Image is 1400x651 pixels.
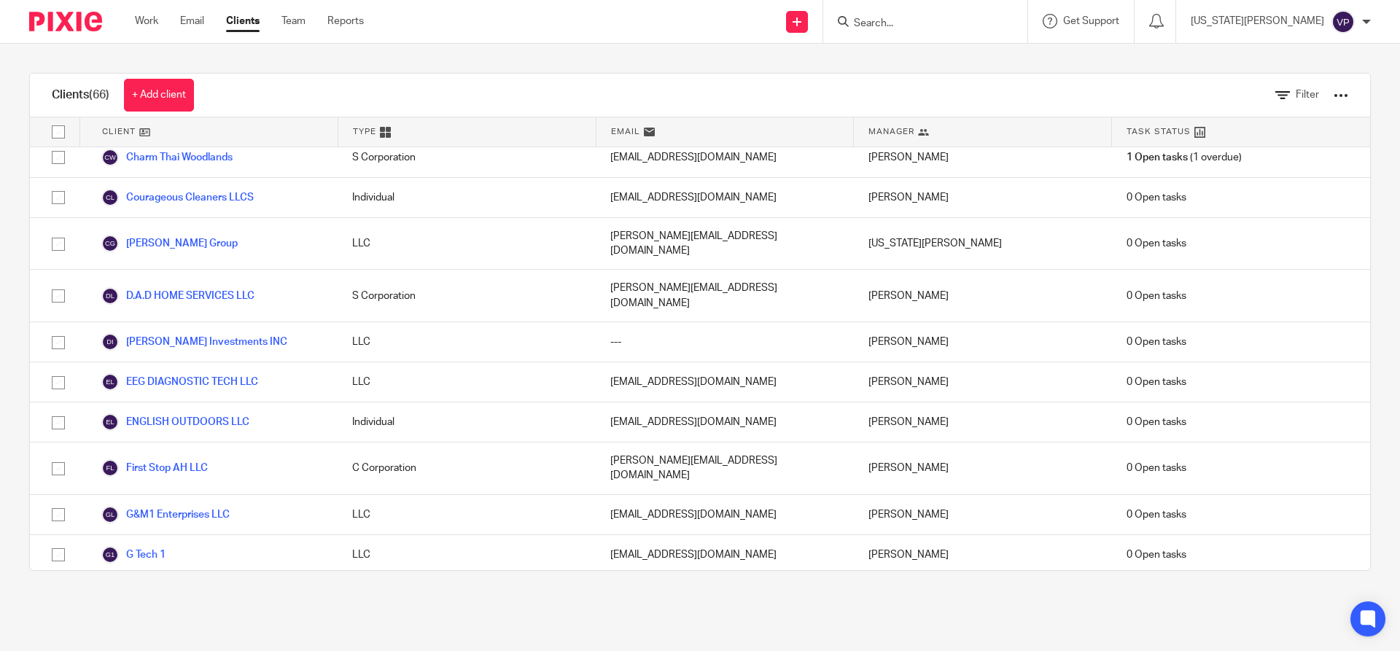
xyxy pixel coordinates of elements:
img: svg%3E [101,506,119,523]
a: D.A.D HOME SERVICES LLC [101,287,254,305]
span: (1 overdue) [1127,150,1242,165]
a: + Add client [124,79,194,112]
span: 0 Open tasks [1127,461,1186,475]
img: svg%3E [101,333,119,351]
a: EEG DIAGNOSTIC TECH LLC [101,373,258,391]
div: [PERSON_NAME] [854,495,1112,534]
div: [PERSON_NAME] [854,535,1112,574]
img: svg%3E [101,459,119,477]
div: S Corporation [338,138,596,177]
div: [EMAIL_ADDRESS][DOMAIN_NAME] [596,178,854,217]
div: [EMAIL_ADDRESS][DOMAIN_NAME] [596,138,854,177]
img: svg%3E [101,287,119,305]
a: Work [135,14,158,28]
img: svg%3E [101,235,119,252]
div: Individual [338,402,596,442]
img: Pixie [29,12,102,31]
a: ENGLISH OUTDOORS LLC [101,413,249,431]
img: svg%3E [1331,10,1355,34]
div: LLC [338,362,596,402]
a: Charm Thai Woodlands [101,149,233,166]
span: Task Status [1127,125,1191,138]
div: LLC [338,535,596,574]
img: svg%3E [101,149,119,166]
a: Clients [226,14,260,28]
div: [PERSON_NAME][EMAIL_ADDRESS][DOMAIN_NAME] [596,270,854,321]
div: [PERSON_NAME][EMAIL_ADDRESS][DOMAIN_NAME] [596,443,854,494]
span: Filter [1296,90,1319,100]
div: Individual [338,178,596,217]
div: LLC [338,322,596,362]
div: [PERSON_NAME] [854,178,1112,217]
input: Search [852,17,984,31]
a: First Stop AH LLC [101,459,208,477]
div: [PERSON_NAME] [854,322,1112,362]
span: 0 Open tasks [1127,236,1186,251]
div: [EMAIL_ADDRESS][DOMAIN_NAME] [596,362,854,402]
a: Team [281,14,306,28]
span: 0 Open tasks [1127,507,1186,522]
p: [US_STATE][PERSON_NAME] [1191,14,1324,28]
span: 0 Open tasks [1127,547,1186,562]
span: Manager [868,125,914,138]
div: LLC [338,495,596,534]
a: [PERSON_NAME] Group [101,235,238,252]
div: C Corporation [338,443,596,494]
a: Email [180,14,204,28]
div: LLC [338,218,596,270]
span: 0 Open tasks [1127,335,1186,349]
span: Client [102,125,136,138]
span: 0 Open tasks [1127,415,1186,429]
div: [EMAIL_ADDRESS][DOMAIN_NAME] [596,535,854,574]
div: S Corporation [338,270,596,321]
div: [PERSON_NAME] [854,138,1112,177]
h1: Clients [52,87,109,103]
img: svg%3E [101,373,119,391]
div: [PERSON_NAME] [854,362,1112,402]
div: [PERSON_NAME][EMAIL_ADDRESS][DOMAIN_NAME] [596,218,854,270]
span: 0 Open tasks [1127,289,1186,303]
span: Email [611,125,640,138]
a: G&M1 Enterprises LLC [101,506,230,523]
span: Get Support [1063,16,1119,26]
img: svg%3E [101,546,119,564]
a: [PERSON_NAME] Investments INC [101,333,287,351]
a: Reports [327,14,364,28]
input: Select all [44,118,72,146]
div: [EMAIL_ADDRESS][DOMAIN_NAME] [596,495,854,534]
div: [EMAIL_ADDRESS][DOMAIN_NAME] [596,402,854,442]
img: svg%3E [101,189,119,206]
img: svg%3E [101,413,119,431]
span: 0 Open tasks [1127,375,1186,389]
div: --- [596,322,854,362]
div: [PERSON_NAME] [854,443,1112,494]
div: [PERSON_NAME] [854,402,1112,442]
div: [PERSON_NAME] [854,270,1112,321]
a: Courageous Cleaners LLCS [101,189,254,206]
a: G Tech 1 [101,546,166,564]
span: 1 Open tasks [1127,150,1188,165]
span: (66) [89,89,109,101]
span: 0 Open tasks [1127,190,1186,205]
div: [US_STATE][PERSON_NAME] [854,218,1112,270]
span: Type [353,125,376,138]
